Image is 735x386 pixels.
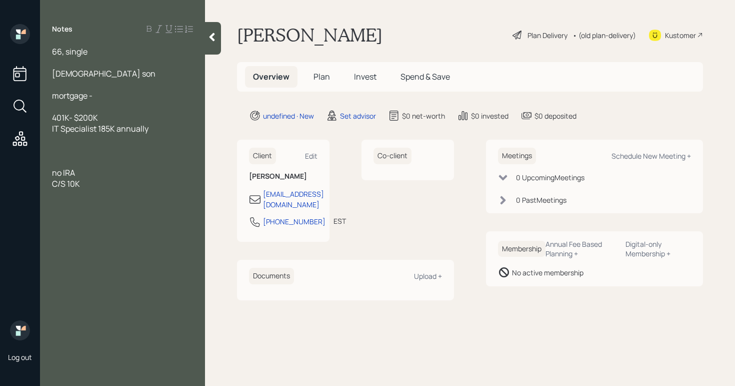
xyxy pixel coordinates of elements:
span: 401K- $200K [52,112,98,123]
div: Log out [8,352,32,362]
h6: Client [249,148,276,164]
div: Schedule New Meeting + [611,151,691,161]
div: $0 invested [471,111,508,121]
div: Plan Delivery [527,30,567,41]
h6: Membership [498,241,545,257]
div: Edit [305,151,317,161]
div: Set advisor [340,111,376,121]
div: 0 Past Meeting s [516,195,566,205]
h6: Meetings [498,148,536,164]
span: mortgage - [52,90,92,101]
span: Overview [253,71,289,82]
span: C/S 10K [52,178,80,189]
div: $0 net-worth [402,111,445,121]
span: no IRA [52,167,75,178]
img: retirable_logo.png [10,320,30,340]
div: [EMAIL_ADDRESS][DOMAIN_NAME] [263,189,324,210]
div: EST [333,216,346,226]
div: Upload + [414,271,442,281]
div: [PHONE_NUMBER] [263,216,325,227]
div: Digital-only Membership + [625,239,691,258]
div: undefined · New [263,111,314,121]
h6: Co-client [373,148,411,164]
div: • (old plan-delivery) [572,30,636,41]
span: 66, single [52,46,87,57]
div: $0 deposited [534,111,576,121]
div: Kustomer [665,30,696,41]
div: 0 Upcoming Meeting s [516,172,584,183]
label: Notes [52,24,72,34]
div: No active membership [512,267,583,278]
div: Annual Fee Based Planning + [545,239,617,258]
h6: Documents [249,268,294,284]
h1: [PERSON_NAME] [237,24,382,46]
span: Plan [313,71,330,82]
h6: [PERSON_NAME] [249,172,317,181]
span: Invest [354,71,376,82]
span: Spend & Save [400,71,450,82]
span: IT Specialist 185K annually [52,123,148,134]
span: [DEMOGRAPHIC_DATA] son [52,68,155,79]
